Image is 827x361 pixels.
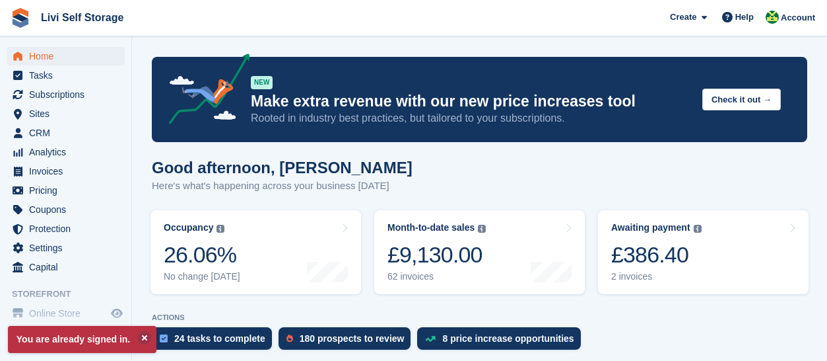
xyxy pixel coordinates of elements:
div: NEW [251,76,273,89]
a: menu [7,66,125,85]
p: You are already signed in. [8,326,156,353]
div: Month-to-date sales [387,222,475,233]
a: menu [7,239,125,257]
div: Awaiting payment [611,222,690,233]
span: Settings [29,239,108,257]
img: price_increase_opportunities-93ffe204e8149a01c8c9dc8f82e8f89637d9d84a8eef4429ea346261dce0b2c0.svg [425,336,436,342]
a: menu [7,104,125,123]
span: CRM [29,124,108,142]
a: Month-to-date sales £9,130.00 62 invoices [374,210,585,294]
a: menu [7,304,125,323]
a: menu [7,258,125,276]
a: Livi Self Storage [36,7,129,28]
span: Home [29,47,108,65]
div: No change [DATE] [164,271,240,282]
a: menu [7,47,125,65]
a: Awaiting payment £386.40 2 invoices [598,210,809,294]
div: 180 prospects to review [300,333,405,344]
div: 8 price increase opportunities [442,333,574,344]
a: menu [7,181,125,200]
img: Alex Handyside [766,11,779,24]
a: menu [7,85,125,104]
div: 26.06% [164,241,240,268]
span: Help [735,11,754,24]
span: Analytics [29,143,108,161]
img: stora-icon-8386f47178a22dfd0bd8f6a31ec36ba5ce8667c1dd55bd0f319d3a0aa187defe.svg [11,8,30,28]
div: 24 tasks to complete [174,333,265,344]
div: £386.40 [611,241,702,268]
div: 2 invoices [611,271,702,282]
div: Occupancy [164,222,213,233]
a: menu [7,162,125,180]
span: Account [781,11,815,24]
a: menu [7,200,125,219]
a: Occupancy 26.06% No change [DATE] [150,210,361,294]
span: Sites [29,104,108,123]
span: Create [670,11,696,24]
a: menu [7,220,125,238]
span: Protection [29,220,108,238]
button: Check it out → [702,89,781,110]
img: icon-info-grey-7440780725fd019a000dd9b08b2336e03edf1995a4989e88bcd33f0948082b44.svg [216,225,224,233]
span: Coupons [29,200,108,219]
div: £9,130.00 [387,241,486,268]
a: 8 price increase opportunities [417,327,587,356]
span: Invoices [29,162,108,180]
span: Storefront [12,288,131,301]
img: price-adjustments-announcement-icon-8257ccfd72463d97f412b2fc003d46551f7dbcb40ab6d574587a9cd5c0d94... [158,54,250,129]
span: Capital [29,258,108,276]
a: 180 prospects to review [279,327,418,356]
a: Preview store [109,305,125,321]
img: icon-info-grey-7440780725fd019a000dd9b08b2336e03edf1995a4989e88bcd33f0948082b44.svg [478,225,486,233]
div: 62 invoices [387,271,486,282]
p: Rooted in industry best practices, but tailored to your subscriptions. [251,111,692,126]
span: Online Store [29,304,108,323]
a: 24 tasks to complete [152,327,279,356]
img: task-75834270c22a3079a89374b754ae025e5fb1db73e45f91037f5363f120a921f8.svg [160,335,168,342]
p: Make extra revenue with our new price increases tool [251,92,692,111]
h1: Good afternoon, [PERSON_NAME] [152,159,413,177]
img: prospect-51fa495bee0391a8d652442698ab0144808aea92771e9ea1ae160a38d050c398.svg [286,335,293,342]
p: Here's what's happening across your business [DATE] [152,179,413,194]
p: ACTIONS [152,313,807,322]
a: menu [7,143,125,161]
span: Tasks [29,66,108,85]
img: icon-info-grey-7440780725fd019a000dd9b08b2336e03edf1995a4989e88bcd33f0948082b44.svg [694,225,702,233]
span: Subscriptions [29,85,108,104]
a: menu [7,124,125,142]
span: Pricing [29,181,108,200]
